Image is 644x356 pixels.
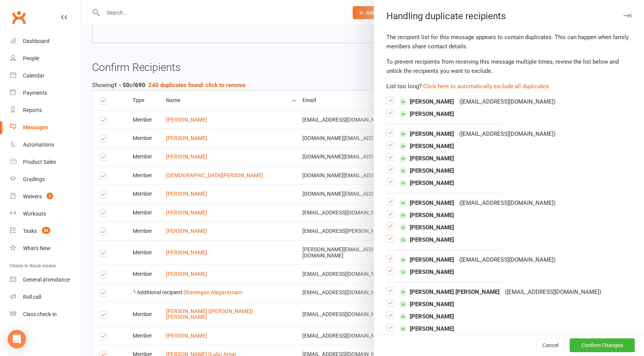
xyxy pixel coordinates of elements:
div: Product Sales [23,159,56,165]
div: To prevent recipients from receiving this message multiple times, review the list below and untic... [386,57,632,76]
div: General attendance [23,277,70,283]
a: Workouts [10,205,81,222]
div: Messages [23,124,48,130]
div: Class check-in [23,311,57,317]
span: [PERSON_NAME] [399,324,454,333]
button: Confirm Changes [570,338,635,352]
a: Gradings [10,171,81,188]
span: [PERSON_NAME] [399,235,454,244]
div: Dashboard [23,38,49,44]
a: Calendar [10,67,81,84]
div: Handling duplicate recipients [374,11,644,21]
span: [PERSON_NAME] [399,198,454,208]
a: Tasks 38 [10,222,81,240]
span: 2 [47,193,53,199]
a: Automations [10,136,81,153]
button: Cancel [536,338,565,352]
div: List too long? [386,82,632,91]
div: Calendar [23,73,44,79]
div: ( [EMAIL_ADDRESS][DOMAIN_NAME] ) [459,198,555,208]
a: What's New [10,240,81,257]
span: [PERSON_NAME] [399,178,454,188]
a: Class kiosk mode [10,306,81,323]
span: [PERSON_NAME] [399,109,454,119]
a: Dashboard [10,33,81,50]
div: ( [EMAIL_ADDRESS][DOMAIN_NAME] ) [459,255,555,264]
span: [PERSON_NAME] [PERSON_NAME] [399,287,499,297]
a: Product Sales [10,153,81,171]
div: Automations [23,142,54,148]
a: Payments [10,84,81,102]
a: Reports [10,102,81,119]
div: Reports [23,107,42,113]
span: [PERSON_NAME] [399,211,454,220]
a: General attendance kiosk mode [10,271,81,288]
span: [PERSON_NAME] [399,166,454,175]
span: [PERSON_NAME] [399,312,454,321]
span: [PERSON_NAME] [399,255,454,264]
div: People [23,55,39,61]
div: Roll call [23,294,41,300]
div: Payments [23,90,47,96]
span: [PERSON_NAME] [399,267,454,277]
div: Tasks [23,228,37,234]
span: [PERSON_NAME] [399,142,454,151]
a: Roll call [10,288,81,306]
a: People [10,50,81,67]
div: Gradings [23,176,45,182]
span: [PERSON_NAME] [399,129,454,138]
span: [PERSON_NAME] [399,97,454,106]
a: Clubworx [9,8,28,27]
button: Click here to automatically exclude all duplicates [423,82,549,91]
div: ( [EMAIL_ADDRESS][DOMAIN_NAME] ) [505,287,601,297]
div: Open Intercom Messenger [8,330,26,348]
div: ( [EMAIL_ADDRESS][DOMAIN_NAME] ) [459,129,555,138]
a: Waivers 2 [10,188,81,205]
div: The recipient list for this message appears to contain duplicates. This can happen when family me... [386,33,632,51]
span: 38 [42,227,50,234]
div: What's New [23,245,51,251]
span: [PERSON_NAME] [399,223,454,232]
span: [PERSON_NAME] [399,154,454,163]
span: [PERSON_NAME] [399,300,454,309]
div: Waivers [23,193,42,199]
div: Workouts [23,211,46,217]
a: Messages [10,119,81,136]
div: ( [EMAIL_ADDRESS][DOMAIN_NAME] ) [459,97,555,106]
